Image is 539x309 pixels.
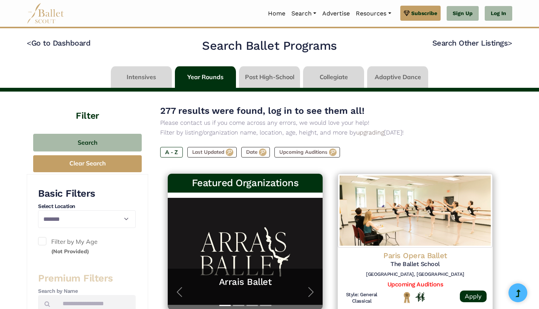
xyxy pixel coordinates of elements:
[174,177,317,190] h3: Featured Organizations
[202,38,337,54] h2: Search Ballet Programs
[402,292,412,303] img: National
[447,6,479,21] a: Sign Up
[353,6,394,21] a: Resources
[175,276,315,288] a: Arrais Ballet
[27,38,90,47] a: <Go to Dashboard
[38,203,136,210] h4: Select Location
[387,281,443,288] a: Upcoming Auditions
[274,147,340,158] label: Upcoming Auditions
[400,6,441,21] a: Subscribe
[241,147,270,158] label: Date
[237,66,302,88] li: Post High-School
[51,248,89,255] small: (Not Provided)
[33,155,142,172] button: Clear Search
[288,6,319,21] a: Search
[38,288,136,295] h4: Search by Name
[432,38,512,47] a: Search Other Listings>
[344,251,487,260] h4: Paris Opera Ballet
[344,260,487,268] h5: The Ballet School
[109,66,173,88] li: Intensives
[38,187,136,200] h3: Basic Filters
[356,129,384,136] a: upgrading
[460,291,487,302] a: Apply
[33,134,142,151] button: Search
[338,174,493,248] img: Logo
[508,38,512,47] code: >
[344,292,380,304] h6: Style: General Classical
[173,66,237,88] li: Year Rounds
[265,6,288,21] a: Home
[187,147,237,158] label: Last Updated
[38,272,136,285] h3: Premium Filters
[404,9,410,17] img: gem.svg
[27,92,148,122] h4: Filter
[319,6,353,21] a: Advertise
[27,38,31,47] code: <
[160,106,364,116] span: 277 results were found, log in to see them all!
[302,66,366,88] li: Collegiate
[415,292,425,302] img: In Person
[411,9,437,17] span: Subscribe
[38,237,136,256] label: Filter by My Age
[344,271,487,278] h6: [GEOGRAPHIC_DATA], [GEOGRAPHIC_DATA]
[485,6,512,21] a: Log In
[160,128,500,138] p: Filter by listing/organization name, location, age, height, and more by [DATE]!
[160,118,500,128] p: Please contact us if you come across any errors, we would love your help!
[366,66,430,88] li: Adaptive Dance
[160,147,183,158] label: A - Z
